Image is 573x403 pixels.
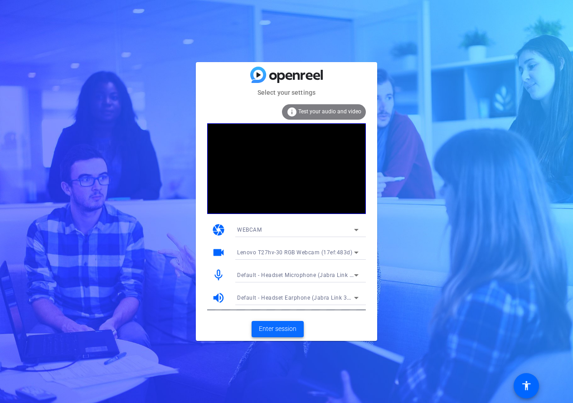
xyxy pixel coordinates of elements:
span: WEBCAM [237,227,262,233]
mat-icon: info [286,107,297,117]
span: Lenovo T27hv-30 RGB Webcam (17ef:483d) [237,249,352,256]
span: Default - Headset Microphone (Jabra Link 370) (0b0e:245e) [237,271,395,278]
mat-icon: camera [212,223,225,237]
mat-icon: videocam [212,246,225,259]
span: Enter session [259,324,296,334]
mat-icon: volume_up [212,291,225,305]
mat-icon: mic_none [212,268,225,282]
span: Test your audio and video [298,108,361,115]
mat-card-subtitle: Select your settings [196,87,377,97]
img: blue-gradient.svg [250,67,323,83]
button: Enter session [252,321,304,337]
mat-icon: accessibility [521,380,532,391]
span: Default - Headset Earphone (Jabra Link 370) (0b0e:245e) [237,294,389,301]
